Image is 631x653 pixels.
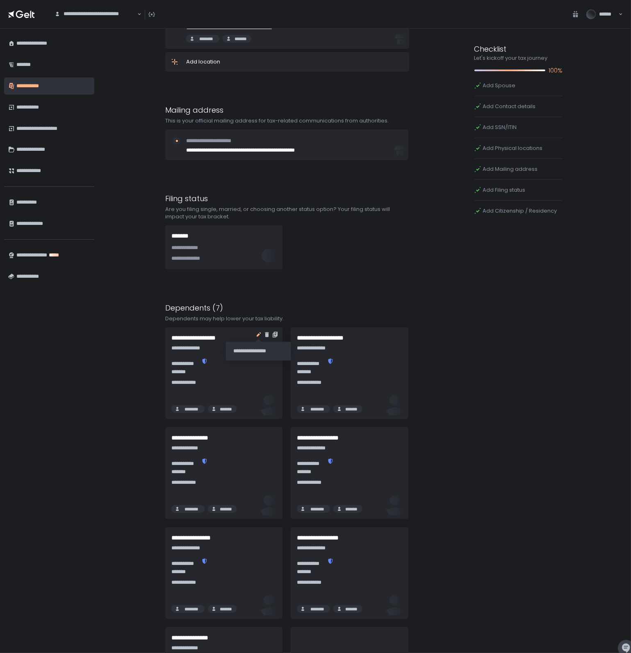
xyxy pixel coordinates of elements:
span: 100% [549,66,563,75]
div: This is your official mailing address for tax-related communications from authorities. [165,117,409,125]
div: Checklist [474,43,563,54]
span: Add Citizenship / Residency [483,207,557,215]
button: Add location [165,52,409,72]
div: Let's kickoff your tax journey [474,54,563,62]
input: Search for option [55,18,137,26]
div: Mailing address [165,104,409,116]
div: Add location [171,58,403,66]
span: Add Filing status [483,186,526,194]
div: Filing status [165,193,409,204]
span: Add Contact details [483,103,536,110]
span: Add Physical locations [483,145,543,152]
div: Dependents (7) [165,302,409,313]
div: Search for option [49,6,141,23]
span: Add SSN/ITIN [483,124,517,131]
div: Dependents may help lower your tax liability. [165,315,409,322]
span: Add Mailing address [483,166,538,173]
span: Add Spouse [483,82,516,89]
div: Are you filing single, married, or choosing another status option? Your filing status will impact... [165,206,409,220]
